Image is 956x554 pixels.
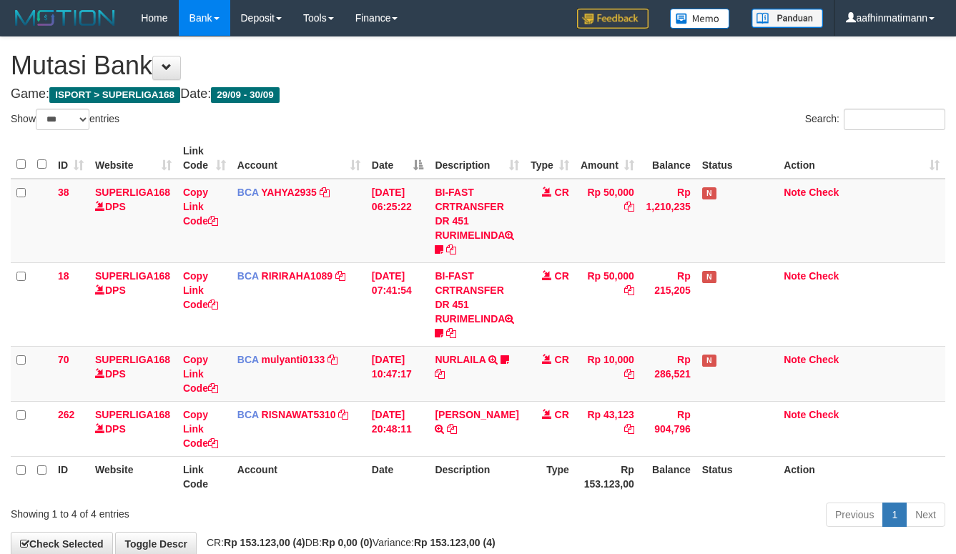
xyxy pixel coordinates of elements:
[89,179,177,263] td: DPS
[555,354,569,365] span: CR
[435,354,486,365] a: NURLAILA
[575,346,640,401] td: Rp 10,000
[809,354,839,365] a: Check
[640,262,696,346] td: Rp 215,205
[232,138,366,179] th: Account: activate to sort column ascending
[338,409,348,420] a: Copy RISNAWAT5310 to clipboard
[262,354,325,365] a: mulyanti0133
[752,9,823,28] img: panduan.png
[183,354,218,394] a: Copy Link Code
[670,9,730,29] img: Button%20Memo.svg
[555,187,569,198] span: CR
[624,285,634,296] a: Copy Rp 50,000 to clipboard
[702,271,716,283] span: Has Note
[262,270,333,282] a: RIRIRAHA1089
[778,138,945,179] th: Action: activate to sort column ascending
[906,503,945,527] a: Next
[429,262,524,346] td: BI-FAST CRTRANSFER DR 451 RURIMELINDA
[525,456,575,497] th: Type
[577,9,649,29] img: Feedback.jpg
[11,501,388,521] div: Showing 1 to 4 of 4 entries
[11,87,945,102] h4: Game: Date:
[640,179,696,263] td: Rp 1,210,235
[429,179,524,263] td: BI-FAST CRTRANSFER DR 451 RURIMELINDA
[784,409,806,420] a: Note
[366,262,430,346] td: [DATE] 07:41:54
[58,354,69,365] span: 70
[624,201,634,212] a: Copy Rp 50,000 to clipboard
[95,409,170,420] a: SUPERLIGA168
[640,346,696,401] td: Rp 286,521
[199,537,496,548] span: CR: DB: Variance:
[555,409,569,420] span: CR
[702,187,716,199] span: Has Note
[224,537,305,548] strong: Rp 153.123,00 (4)
[89,138,177,179] th: Website: activate to sort column ascending
[778,456,945,497] th: Action
[435,368,445,380] a: Copy NURLAILA to clipboard
[696,138,778,179] th: Status
[237,409,259,420] span: BCA
[366,401,430,456] td: [DATE] 20:48:11
[882,503,907,527] a: 1
[447,423,457,435] a: Copy YOSI EFENDI to clipboard
[696,456,778,497] th: Status
[95,354,170,365] a: SUPERLIGA168
[784,270,806,282] a: Note
[89,456,177,497] th: Website
[322,537,373,548] strong: Rp 0,00 (0)
[826,503,883,527] a: Previous
[177,138,232,179] th: Link Code: activate to sort column ascending
[366,138,430,179] th: Date: activate to sort column descending
[89,401,177,456] td: DPS
[809,409,839,420] a: Check
[429,138,524,179] th: Description: activate to sort column ascending
[89,262,177,346] td: DPS
[575,179,640,263] td: Rp 50,000
[809,187,839,198] a: Check
[327,354,337,365] a: Copy mulyanti0133 to clipboard
[95,187,170,198] a: SUPERLIGA168
[58,270,69,282] span: 18
[89,346,177,401] td: DPS
[624,368,634,380] a: Copy Rp 10,000 to clipboard
[446,244,456,255] a: Copy BI-FAST CRTRANSFER DR 451 RURIMELINDA to clipboard
[805,109,945,130] label: Search:
[575,456,640,497] th: Rp 153.123,00
[575,138,640,179] th: Amount: activate to sort column ascending
[429,456,524,497] th: Description
[95,270,170,282] a: SUPERLIGA168
[11,109,119,130] label: Show entries
[844,109,945,130] input: Search:
[52,456,89,497] th: ID
[183,187,218,227] a: Copy Link Code
[366,456,430,497] th: Date
[52,138,89,179] th: ID: activate to sort column ascending
[525,138,575,179] th: Type: activate to sort column ascending
[58,187,69,198] span: 38
[414,537,496,548] strong: Rp 153.123,00 (4)
[211,87,280,103] span: 29/09 - 30/09
[262,409,336,420] a: RISNAWAT5310
[640,456,696,497] th: Balance
[366,179,430,263] td: [DATE] 06:25:22
[702,355,716,367] span: Has Note
[237,187,259,198] span: BCA
[237,354,259,365] span: BCA
[784,354,806,365] a: Note
[446,327,456,339] a: Copy BI-FAST CRTRANSFER DR 451 RURIMELINDA to clipboard
[237,270,259,282] span: BCA
[58,409,74,420] span: 262
[49,87,180,103] span: ISPORT > SUPERLIGA168
[555,270,569,282] span: CR
[183,409,218,449] a: Copy Link Code
[183,270,218,310] a: Copy Link Code
[11,7,119,29] img: MOTION_logo.png
[11,51,945,80] h1: Mutasi Bank
[36,109,89,130] select: Showentries
[261,187,317,198] a: YAHYA2935
[784,187,806,198] a: Note
[640,138,696,179] th: Balance
[177,456,232,497] th: Link Code
[624,423,634,435] a: Copy Rp 43,123 to clipboard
